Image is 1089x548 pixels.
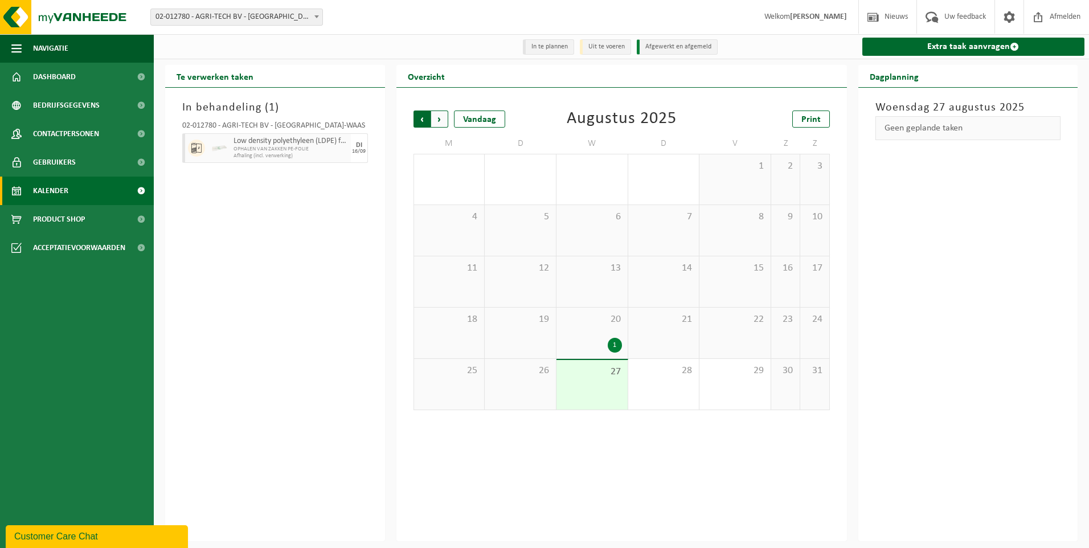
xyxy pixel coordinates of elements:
span: Afhaling (incl. verwerking) [234,153,348,160]
div: 16/09 [352,149,366,154]
div: 02-012780 - AGRI-TECH BV - [GEOGRAPHIC_DATA]-WAAS [182,122,368,133]
strong: [PERSON_NAME] [790,13,847,21]
span: 18 [420,313,479,326]
span: 3 [806,160,823,173]
span: 14 [634,262,694,275]
iframe: chat widget [6,523,190,548]
span: 25 [420,365,479,377]
span: 27 [562,366,622,378]
img: LP-SK-00500-LPE-11 [211,140,228,157]
span: 30 [777,365,794,377]
span: 7 [634,211,694,223]
span: 26 [490,365,550,377]
td: D [485,133,556,154]
td: Z [771,133,800,154]
a: Print [792,111,830,128]
li: Uit te voeren [580,39,631,55]
td: Z [800,133,829,154]
h3: In behandeling ( ) [182,99,368,116]
span: 31 [806,365,823,377]
span: Low density polyethyleen (LDPE) folie, los, naturel/gekleurd (80/20) [234,137,348,146]
span: 10 [806,211,823,223]
span: Gebruikers [33,148,76,177]
h2: Te verwerken taken [165,65,265,87]
span: 19 [490,313,550,326]
span: Product Shop [33,205,85,234]
td: M [414,133,485,154]
span: Bedrijfsgegevens [33,91,100,120]
span: 5 [490,211,550,223]
span: Contactpersonen [33,120,99,148]
span: 02-012780 - AGRI-TECH BV - SINT-GILLIS-WAAS [150,9,323,26]
span: 13 [562,262,622,275]
span: Print [801,115,821,124]
span: Kalender [33,177,68,205]
h3: Woensdag 27 augustus 2025 [875,99,1061,116]
span: 9 [777,211,794,223]
span: 21 [634,313,694,326]
td: W [556,133,628,154]
span: Volgende [431,111,448,128]
div: Geen geplande taken [875,116,1061,140]
span: 20 [562,313,622,326]
span: 1 [705,160,765,173]
span: 28 [634,365,694,377]
div: 1 [608,338,622,353]
span: 11 [420,262,479,275]
span: OPHALEN VAN ZAKKEN PE-FOLIE [234,146,348,153]
h2: Dagplanning [858,65,930,87]
span: Dashboard [33,63,76,91]
td: V [699,133,771,154]
span: 24 [806,313,823,326]
td: D [628,133,700,154]
span: 23 [777,313,794,326]
span: 16 [777,262,794,275]
span: 15 [705,262,765,275]
div: DI [356,142,362,149]
span: 12 [490,262,550,275]
span: 4 [420,211,479,223]
li: Afgewerkt en afgemeld [637,39,718,55]
span: Navigatie [33,34,68,63]
div: Vandaag [454,111,505,128]
a: Extra taak aanvragen [862,38,1085,56]
h2: Overzicht [396,65,456,87]
li: In te plannen [523,39,574,55]
span: 1 [269,102,275,113]
span: 8 [705,211,765,223]
span: Vorige [414,111,431,128]
span: 2 [777,160,794,173]
span: 02-012780 - AGRI-TECH BV - SINT-GILLIS-WAAS [151,9,322,25]
span: 6 [562,211,622,223]
span: 29 [705,365,765,377]
span: Acceptatievoorwaarden [33,234,125,262]
span: 22 [705,313,765,326]
span: 17 [806,262,823,275]
div: Augustus 2025 [567,111,677,128]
